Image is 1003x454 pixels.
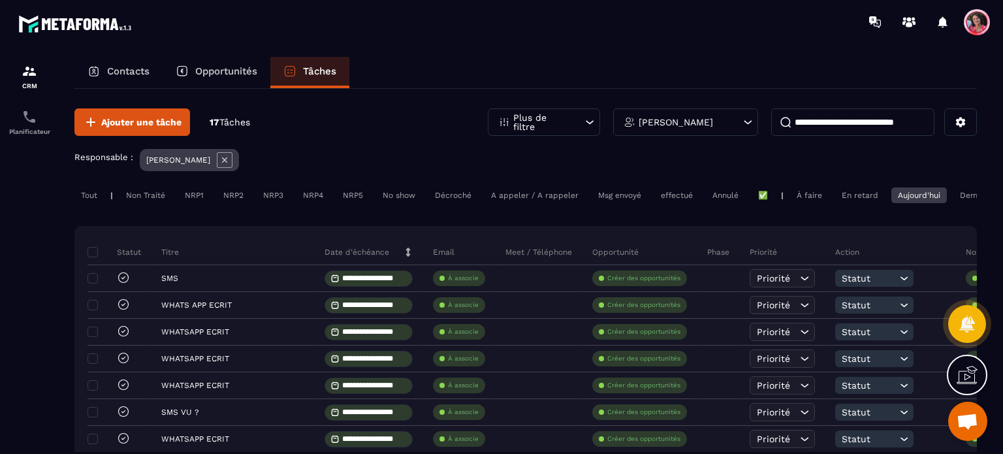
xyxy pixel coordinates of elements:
[835,247,859,257] p: Action
[210,116,250,129] p: 17
[750,247,777,257] p: Priorité
[22,109,37,125] img: scheduler
[161,354,229,363] p: WHATSAPP ECRIT
[607,300,680,310] p: Créer des opportunités
[119,187,172,203] div: Non Traité
[22,63,37,79] img: formation
[195,65,257,77] p: Opportunités
[161,381,229,390] p: WHATSAPP ECRIT
[757,407,790,417] span: Priorité
[18,12,136,36] img: logo
[178,187,210,203] div: NRP1
[74,152,133,162] p: Responsable :
[953,187,995,203] div: Demain
[654,187,699,203] div: effectué
[107,65,150,77] p: Contacts
[3,82,56,89] p: CRM
[219,117,250,127] span: Tâches
[303,65,336,77] p: Tâches
[607,354,680,363] p: Créer des opportunités
[270,57,349,88] a: Tâches
[336,187,370,203] div: NRP5
[325,247,389,257] p: Date d’échéance
[842,353,897,364] span: Statut
[592,247,639,257] p: Opportunité
[842,380,897,391] span: Statut
[433,247,454,257] p: Email
[639,118,713,127] p: [PERSON_NAME]
[146,155,210,165] p: [PERSON_NAME]
[757,273,790,284] span: Priorité
[161,434,229,444] p: WHATSAPP ECRIT
[3,54,56,99] a: formationformationCRM
[891,187,947,203] div: Aujourd'hui
[607,381,680,390] p: Créer des opportunités
[706,187,745,203] div: Annulé
[781,191,784,200] p: |
[842,434,897,444] span: Statut
[607,327,680,336] p: Créer des opportunités
[842,327,897,337] span: Statut
[161,247,179,257] p: Titre
[757,327,790,337] span: Priorité
[257,187,290,203] div: NRP3
[842,273,897,284] span: Statut
[448,327,479,336] p: À associe
[790,187,829,203] div: À faire
[835,187,885,203] div: En retard
[448,408,479,417] p: À associe
[448,300,479,310] p: À associe
[91,247,141,257] p: Statut
[757,353,790,364] span: Priorité
[3,128,56,135] p: Planificateur
[607,274,680,283] p: Créer des opportunités
[707,247,729,257] p: Phase
[842,300,897,310] span: Statut
[428,187,478,203] div: Décroché
[448,434,479,444] p: À associe
[757,380,790,391] span: Priorité
[161,274,178,283] p: SMS
[217,187,250,203] div: NRP2
[110,191,113,200] p: |
[485,187,585,203] div: A appeler / A rappeler
[161,408,199,417] p: SMS VU ?
[607,434,680,444] p: Créer des opportunités
[161,327,229,336] p: WHATSAPP ECRIT
[163,57,270,88] a: Opportunités
[505,247,572,257] p: Meet / Téléphone
[74,108,190,136] button: Ajouter une tâche
[752,187,774,203] div: ✅
[376,187,422,203] div: No show
[448,381,479,390] p: À associe
[296,187,330,203] div: NRP4
[607,408,680,417] p: Créer des opportunités
[592,187,648,203] div: Msg envoyé
[161,300,232,310] p: WHATS APP ECRIT
[757,434,790,444] span: Priorité
[842,407,897,417] span: Statut
[74,57,163,88] a: Contacts
[948,402,987,441] div: Ouvrir le chat
[757,300,790,310] span: Priorité
[448,354,479,363] p: À associe
[101,116,182,129] span: Ajouter une tâche
[513,113,571,131] p: Plus de filtre
[3,99,56,145] a: schedulerschedulerPlanificateur
[448,274,479,283] p: À associe
[74,187,104,203] div: Tout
